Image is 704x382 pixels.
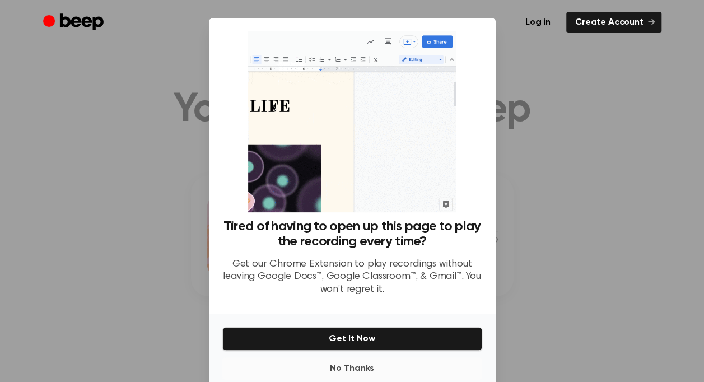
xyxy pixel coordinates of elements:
[222,258,482,296] p: Get our Chrome Extension to play recordings without leaving Google Docs™, Google Classroom™, & Gm...
[222,327,482,351] button: Get It Now
[516,12,560,33] a: Log in
[248,31,456,212] img: Beep extension in action
[43,12,106,34] a: Beep
[222,357,482,380] button: No Thanks
[566,12,661,33] a: Create Account
[222,219,482,249] h3: Tired of having to open up this page to play the recording every time?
